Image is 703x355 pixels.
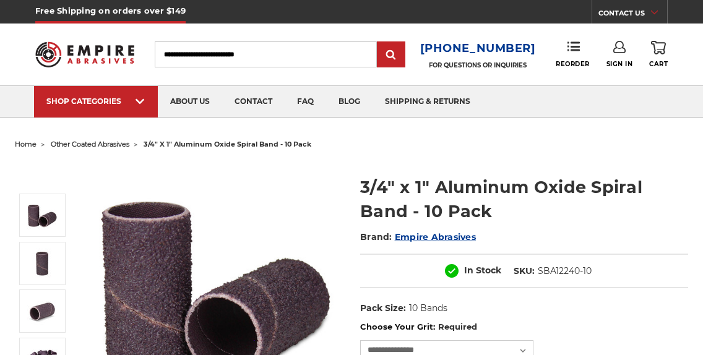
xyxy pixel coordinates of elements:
[649,41,668,68] a: Cart
[538,265,592,278] dd: SBA12240-10
[285,86,326,118] a: faq
[420,61,536,69] p: FOR QUESTIONS OR INQUIRIES
[326,86,373,118] a: blog
[158,86,222,118] a: about us
[420,40,536,58] a: [PHONE_NUMBER]
[51,140,129,148] a: other coated abrasives
[360,175,688,223] h1: 3/4" x 1" Aluminum Oxide Spiral Band - 10 Pack
[649,60,668,68] span: Cart
[144,140,311,148] span: 3/4" x 1" aluminum oxide spiral band - 10 pack
[222,86,285,118] a: contact
[379,43,403,67] input: Submit
[556,41,590,67] a: Reorder
[35,35,134,74] img: Empire Abrasives
[15,140,37,148] a: home
[27,248,58,279] img: 3/4" x 1" AOX Spiral Bands
[606,60,633,68] span: Sign In
[464,265,501,276] span: In Stock
[514,265,535,278] dt: SKU:
[598,6,667,24] a: CONTACT US
[27,296,58,327] img: 3/4" x 1" Spiral Bands Aluminum Oxide
[360,231,392,242] span: Brand:
[556,60,590,68] span: Reorder
[395,231,476,242] a: Empire Abrasives
[360,302,406,315] dt: Pack Size:
[360,321,688,333] label: Choose Your Grit:
[27,200,58,231] img: 3/4" x 1" Spiral Bands AOX
[373,86,483,118] a: shipping & returns
[438,322,477,331] small: Required
[409,302,447,315] dd: 10 Bands
[46,96,145,106] div: SHOP CATEGORIES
